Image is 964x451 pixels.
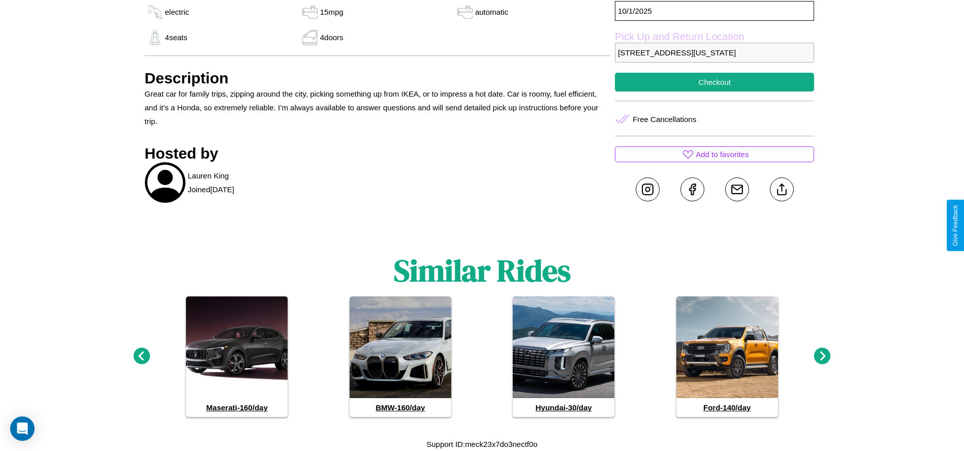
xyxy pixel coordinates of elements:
[615,31,814,43] label: Pick Up and Return Location
[145,30,165,45] img: gas
[320,5,344,19] p: 15 mpg
[320,31,344,44] p: 4 doors
[145,5,165,20] img: gas
[952,205,959,246] div: Give Feedback
[615,1,814,21] p: 10 / 1 / 2025
[300,30,320,45] img: gas
[188,169,229,183] p: Lauren King
[145,145,610,162] h3: Hosted by
[186,398,288,417] h4: Maserati - 160 /day
[615,73,814,92] button: Checkout
[615,146,814,162] button: Add to favorites
[426,437,537,451] p: Support ID: meck23x7do3nectf0o
[165,5,190,19] p: electric
[513,296,614,417] a: Hyundai-30/day
[300,5,320,20] img: gas
[394,250,571,291] h1: Similar Rides
[676,296,778,417] a: Ford-140/day
[186,296,288,417] a: Maserati-160/day
[455,5,475,20] img: gas
[633,112,696,126] p: Free Cancellations
[696,147,749,161] p: Add to favorites
[513,398,614,417] h4: Hyundai - 30 /day
[350,398,451,417] h4: BMW - 160 /day
[10,416,35,441] div: Open Intercom Messenger
[188,183,234,196] p: Joined [DATE]
[475,5,508,19] p: automatic
[676,398,778,417] h4: Ford - 140 /day
[165,31,188,44] p: 4 seats
[350,296,451,417] a: BMW-160/day
[615,43,814,63] p: [STREET_ADDRESS][US_STATE]
[145,87,610,128] p: Great car for family trips, zipping around the city, picking something up from IKEA, or to impres...
[145,70,610,87] h3: Description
